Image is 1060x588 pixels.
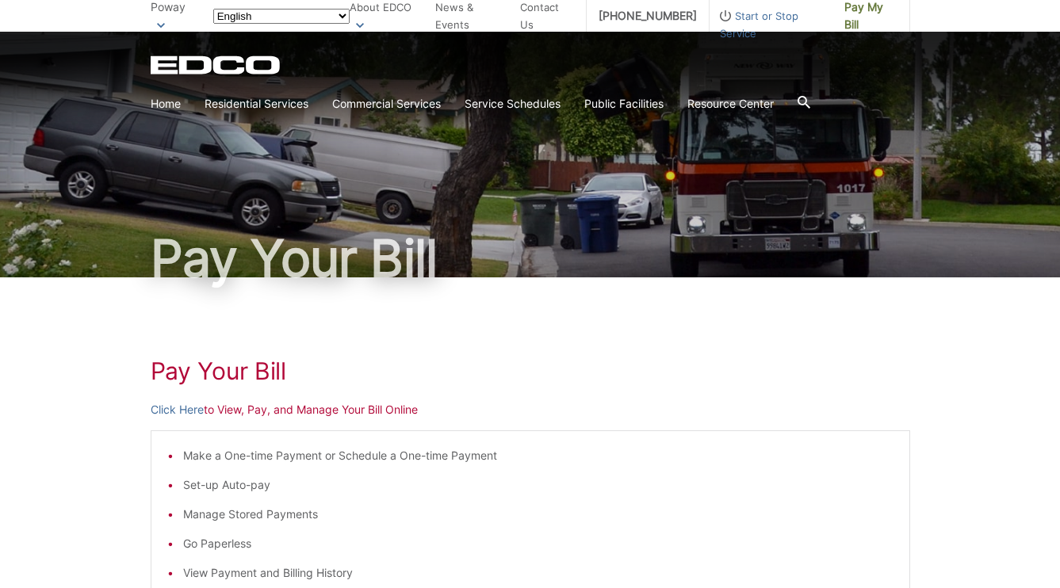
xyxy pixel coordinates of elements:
h1: Pay Your Bill [151,233,910,284]
select: Select a language [213,9,350,24]
a: Resource Center [687,95,774,113]
a: Service Schedules [465,95,561,113]
li: Manage Stored Payments [183,506,894,523]
a: Home [151,95,181,113]
li: View Payment and Billing History [183,564,894,582]
a: EDCD logo. Return to the homepage. [151,55,282,74]
a: Click Here [151,401,204,418]
li: Set-up Auto-pay [183,476,894,494]
li: Make a One-time Payment or Schedule a One-time Payment [183,447,894,464]
li: Go Paperless [183,535,894,552]
a: Commercial Services [332,95,441,113]
a: Residential Services [205,95,308,113]
p: to View, Pay, and Manage Your Bill Online [151,401,910,418]
a: Public Facilities [584,95,664,113]
h1: Pay Your Bill [151,357,910,385]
